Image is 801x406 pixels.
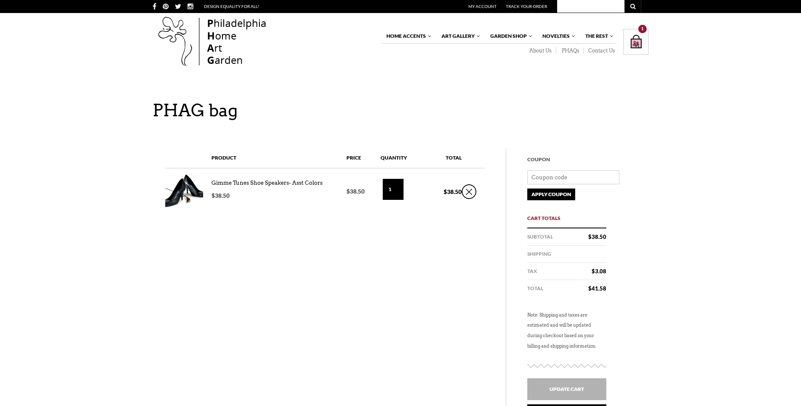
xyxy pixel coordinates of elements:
[527,312,596,349] small: Note: Shipping and taxes are estimated and will be updated during checkout based on your billing ...
[527,170,619,184] input: Coupon code
[211,192,230,199] bdi: 38.50
[592,268,606,275] bdi: 3.08
[588,285,606,292] bdi: 41.58
[211,148,347,168] th: Product
[584,47,615,54] a: Contact Us
[165,173,203,210] img: Gimme Tunes Shoe Speakers- Asst Colors - Black
[211,192,215,199] span: $
[527,228,560,246] th: Subtotal
[420,148,462,168] th: Total
[444,188,462,195] bdi: 38.50
[462,184,476,199] a: ×
[486,29,533,43] a: Garden Shop
[153,100,657,120] h1: PHAG bag
[444,188,447,195] span: $
[588,233,606,240] bdi: 38.50
[437,29,481,43] a: Art Gallery
[506,4,547,9] a: Track Your Order
[211,180,323,186] a: Gimme Tunes Shoe Speakers- Asst Colors
[588,285,592,292] span: $
[527,378,606,400] input: Update Cart
[346,148,368,168] th: Price
[556,47,584,54] a: PHAQs
[527,246,560,263] th: Shipping
[383,179,404,200] input: Qty
[368,148,420,168] th: Quantity
[346,188,365,195] bdi: 38.50
[527,280,560,297] th: Total
[588,233,592,240] span: $
[527,149,606,170] h3: Coupon
[382,29,432,43] a: Home Accents
[524,47,556,54] a: About Us
[468,4,497,9] a: My Account
[346,188,350,195] span: $
[592,268,595,275] span: $
[527,189,575,200] input: Apply Coupon
[527,263,560,280] th: Tax
[581,29,614,43] a: The Rest
[638,25,647,33] div: 1
[538,29,576,43] a: Novelties
[527,209,606,229] h2: Cart Totals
